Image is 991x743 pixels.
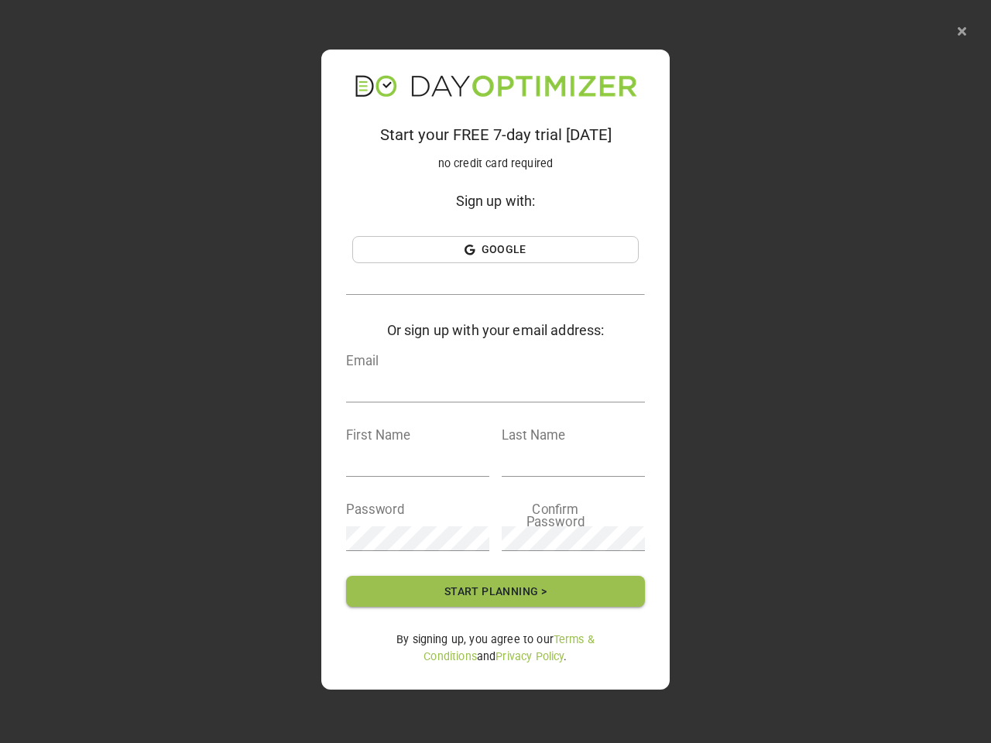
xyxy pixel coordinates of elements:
[502,502,609,529] label: Confirm Password
[346,127,645,143] p: Start your FREE 7-day trial [DATE]
[346,320,645,341] h4: Or sign up with your email address:
[502,428,565,441] label: Last Name
[346,156,645,172] p: no credit card required
[495,650,564,663] a: Privacy Policy
[423,633,595,662] a: Terms & Conditions
[371,582,620,601] span: Start Planning >
[356,240,635,259] span: Google
[352,632,639,665] p: By signing up, you agree to our and .
[346,576,645,608] button: Start Planning >
[365,190,626,211] h4: Sign up with:
[346,428,410,441] label: First Name
[346,502,405,515] label: Password
[355,74,637,98] img: app-title
[352,236,639,263] button: Google
[346,354,378,367] label: Email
